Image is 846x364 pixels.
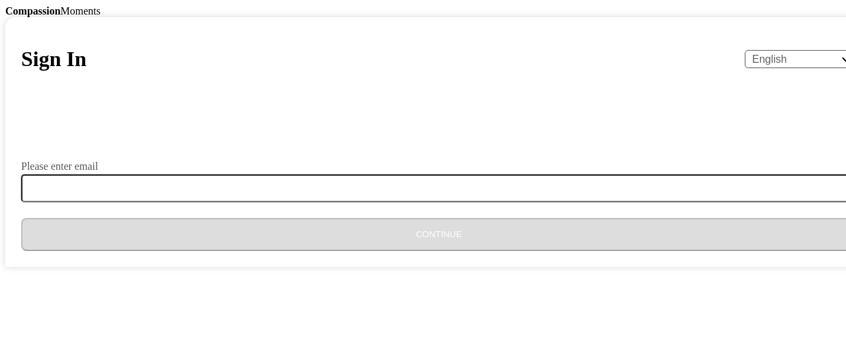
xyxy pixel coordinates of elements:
h1: Sign In [21,47,87,71]
label: Please enter email [21,161,98,172]
b: Compassion [5,5,61,17]
div: Moments [5,5,841,17]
